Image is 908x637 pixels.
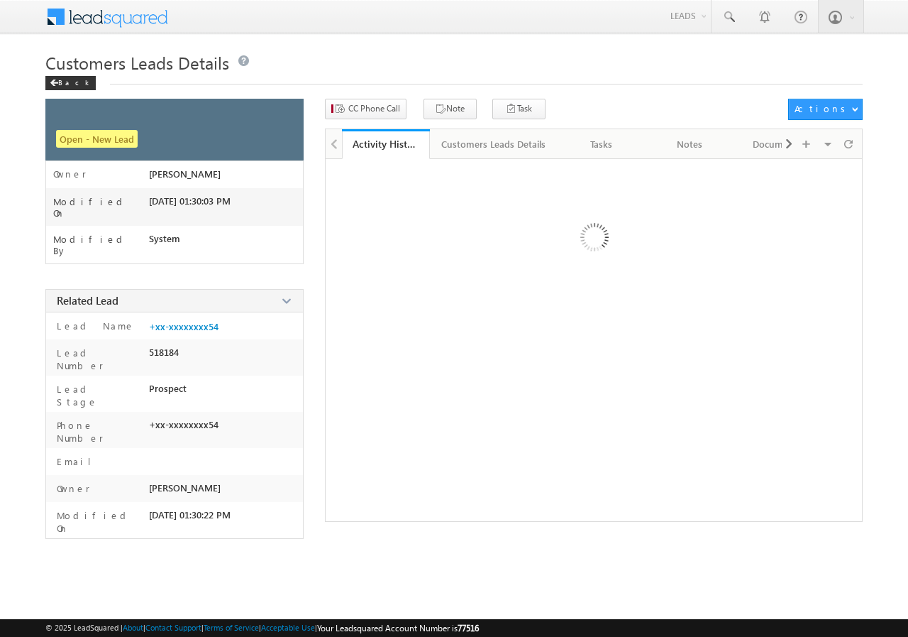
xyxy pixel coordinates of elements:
label: Lead Stage [53,383,143,408]
div: Back [45,76,96,90]
span: 77516 [458,623,479,633]
a: About [123,623,143,632]
label: Owner [53,482,90,495]
span: Open - New Lead [56,130,138,148]
span: 518184 [149,347,179,358]
span: Customers Leads Details [45,51,229,74]
a: Terms of Service [204,623,259,632]
div: Customers Leads Details [441,136,546,153]
button: Task [492,99,546,119]
a: Notes [646,129,734,159]
label: Phone Number [53,419,143,445]
span: CC Phone Call [348,102,400,115]
label: Owner [53,168,87,180]
span: Related Lead [57,293,118,307]
a: Documents [734,129,822,159]
span: [PERSON_NAME] [149,168,221,180]
label: Modified On [53,196,149,219]
div: Tasks [570,136,633,153]
a: Activity History [342,129,430,159]
li: Activity History [342,129,430,158]
div: Activity History [353,137,419,151]
a: Acceptable Use [261,623,315,632]
label: Lead Name [53,320,135,332]
span: +xx-xxxxxxxx54 [149,419,218,430]
a: +xx-xxxxxxxx54 [149,321,218,332]
label: Modified On [53,509,143,535]
span: © 2025 LeadSquared | | | | | [45,621,479,635]
span: Prospect [149,383,187,394]
button: Note [423,99,477,119]
span: System [149,233,180,244]
label: Email [53,455,102,468]
button: Actions [788,99,863,120]
label: Lead Number [53,347,143,372]
img: Loading ... [520,166,667,313]
a: Customers Leads Details [430,129,558,159]
span: [DATE] 01:30:22 PM [149,509,231,521]
button: CC Phone Call [325,99,406,119]
span: [DATE] 01:30:03 PM [149,195,231,207]
a: Contact Support [145,623,201,632]
label: Modified By [53,234,149,256]
span: [PERSON_NAME] [149,482,221,494]
div: Actions [794,102,851,115]
span: Your Leadsquared Account Number is [317,623,479,633]
div: Documents [746,136,809,153]
div: Notes [658,136,721,153]
a: Tasks [558,129,646,159]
